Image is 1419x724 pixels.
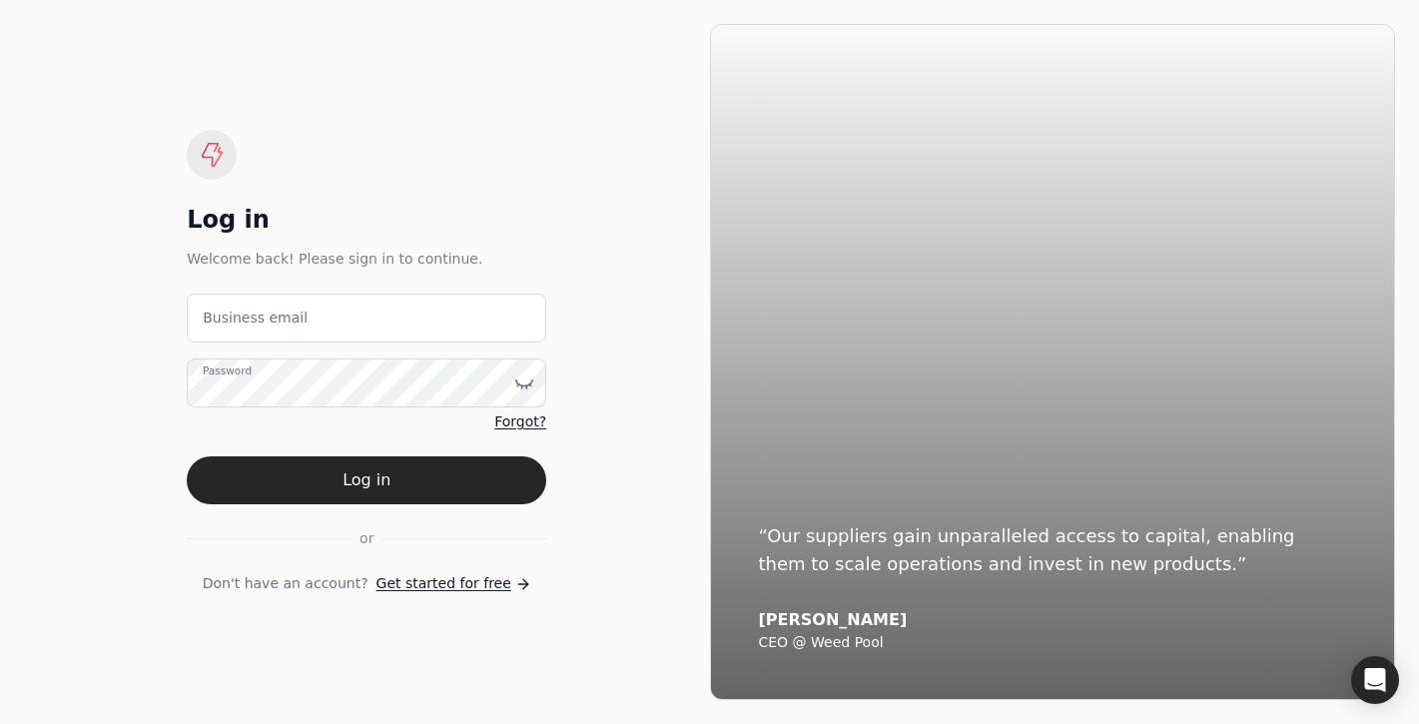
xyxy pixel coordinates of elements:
div: “Our suppliers gain unparalleled access to capital, enabling them to scale operations and invest ... [759,522,1347,578]
label: Password [203,363,252,379]
div: Log in [187,204,546,236]
div: CEO @ Weed Pool [759,634,1347,652]
a: Get started for free [376,573,531,594]
span: Don't have an account? [203,573,368,594]
span: Get started for free [376,573,511,594]
div: [PERSON_NAME] [759,610,1347,630]
label: Business email [203,308,308,329]
div: Welcome back! Please sign in to continue. [187,248,546,270]
a: Forgot? [494,411,546,432]
button: Log in [187,456,546,504]
span: or [359,528,373,549]
div: Open Intercom Messenger [1351,656,1399,704]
